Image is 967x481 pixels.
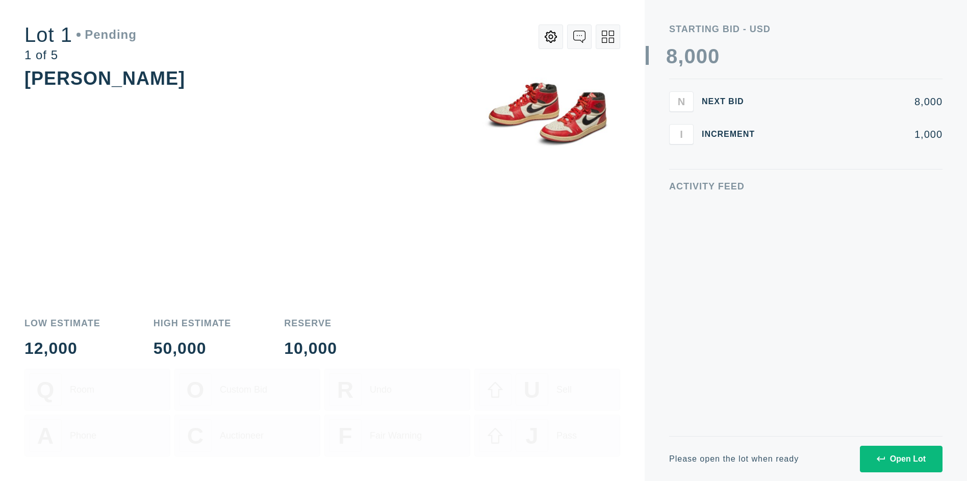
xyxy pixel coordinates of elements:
[24,319,100,328] div: Low Estimate
[154,340,232,356] div: 50,000
[669,25,943,34] div: Starting Bid - USD
[680,128,683,140] span: I
[702,98,763,106] div: Next Bid
[24,68,185,89] div: [PERSON_NAME]
[771,129,943,139] div: 1,000
[696,46,708,66] div: 0
[284,319,337,328] div: Reserve
[684,46,696,66] div: 0
[24,25,137,45] div: Lot 1
[284,340,337,356] div: 10,000
[24,49,137,61] div: 1 of 5
[708,46,720,66] div: 0
[666,46,678,66] div: 8
[154,319,232,328] div: High Estimate
[678,95,685,107] span: N
[678,46,684,250] div: ,
[24,340,100,356] div: 12,000
[669,91,694,112] button: N
[860,446,943,472] button: Open Lot
[669,455,799,463] div: Please open the lot when ready
[771,97,943,107] div: 8,000
[877,454,926,464] div: Open Lot
[669,124,694,145] button: I
[702,130,763,138] div: Increment
[77,29,137,41] div: Pending
[669,182,943,191] div: Activity Feed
